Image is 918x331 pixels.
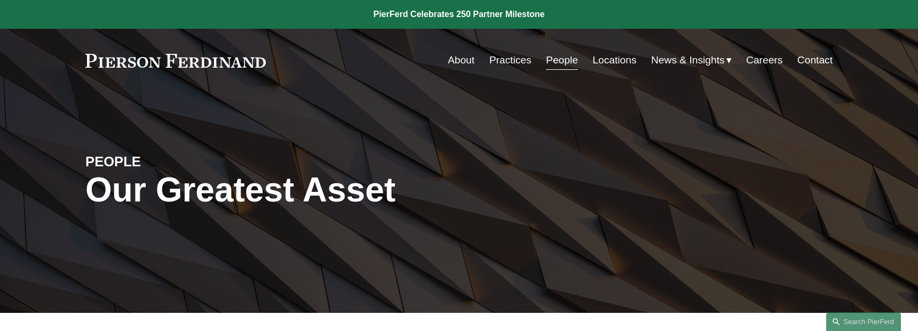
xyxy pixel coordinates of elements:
[826,312,901,331] a: Search this site
[85,153,272,170] h4: PEOPLE
[546,50,578,70] a: People
[489,50,532,70] a: Practices
[797,50,833,70] a: Contact
[651,50,732,70] a: folder dropdown
[592,50,636,70] a: Locations
[85,171,583,209] h1: Our Greatest Asset
[448,50,474,70] a: About
[651,51,725,70] span: News & Insights
[746,50,782,70] a: Careers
